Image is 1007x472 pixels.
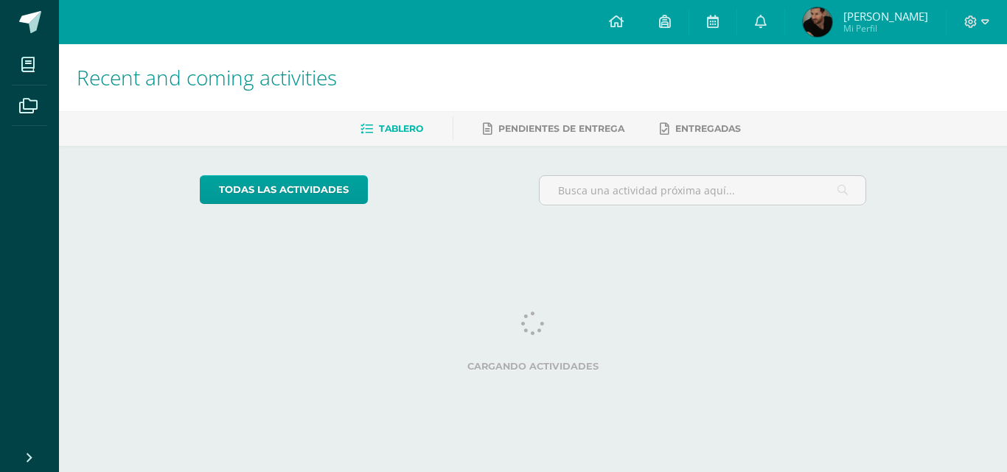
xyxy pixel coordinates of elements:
[660,117,741,141] a: Entregadas
[360,117,423,141] a: Tablero
[200,361,867,372] label: Cargando actividades
[843,22,928,35] span: Mi Perfil
[843,9,928,24] span: [PERSON_NAME]
[483,117,624,141] a: Pendientes de entrega
[77,63,337,91] span: Recent and coming activities
[675,123,741,134] span: Entregadas
[540,176,866,205] input: Busca una actividad próxima aquí...
[498,123,624,134] span: Pendientes de entrega
[200,175,368,204] a: todas las Actividades
[803,7,832,37] img: 7c84f2bd84e836bf0d871e2ed4d9f981.png
[379,123,423,134] span: Tablero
